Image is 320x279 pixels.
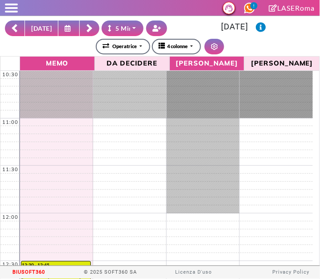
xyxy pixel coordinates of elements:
[0,119,20,126] div: 11:00
[0,261,20,269] div: 12:30
[175,270,212,275] a: Licenza D'uso
[0,166,20,173] div: 11:30
[97,57,167,69] span: Da Decidere
[22,57,92,69] span: Memo
[247,57,317,69] span: [PERSON_NAME]
[22,262,90,269] div: 12:30 - 12:45
[172,22,315,32] h3: [DATE]
[269,4,315,12] a: LASERoma
[269,4,278,12] i: Clicca per andare alla pagina di firma
[146,21,168,36] button: Crea nuovo contatto rapido
[172,57,242,69] span: [PERSON_NAME]
[0,71,20,78] div: 10:30
[25,21,58,36] button: [DATE]
[108,24,141,33] div: 5 Minuti
[0,213,20,221] div: 12:00
[273,270,310,275] a: Privacy Policy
